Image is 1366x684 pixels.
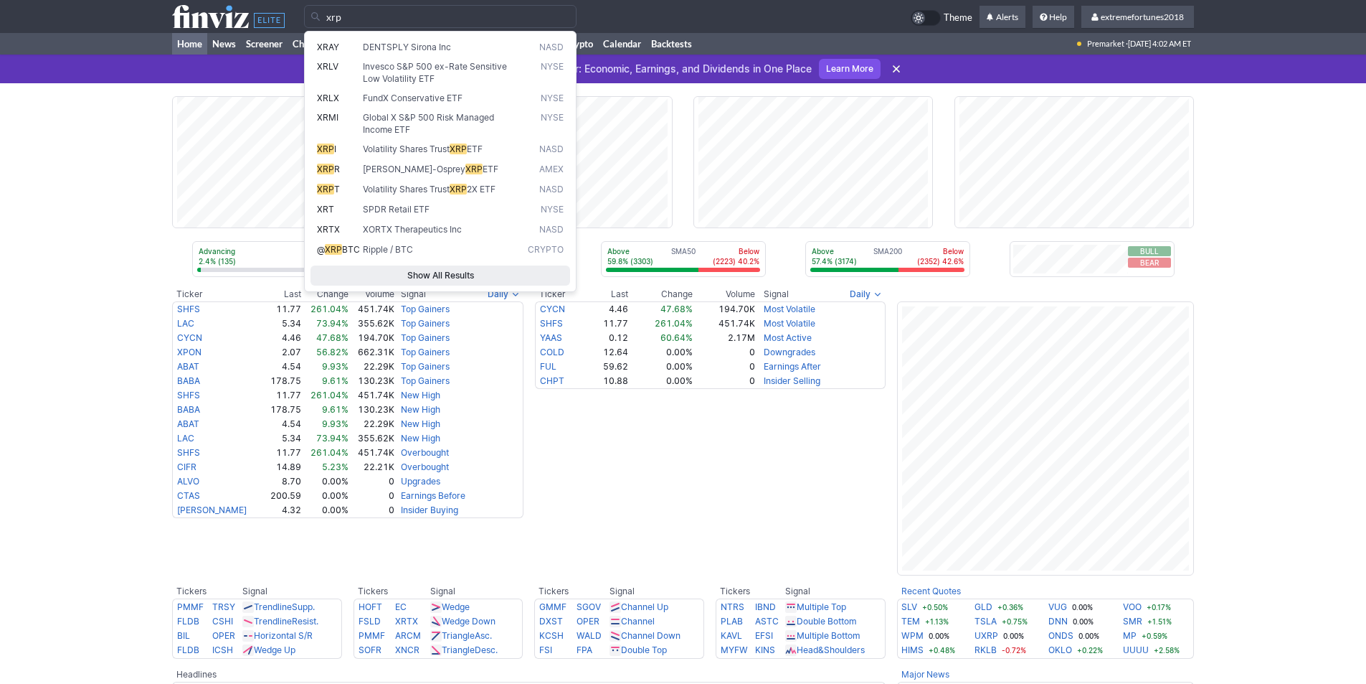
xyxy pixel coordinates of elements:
a: LAC [177,318,194,329]
span: 0.00% [1076,630,1101,642]
span: 0.00% [926,630,952,642]
a: SMR [1123,614,1142,629]
a: ABAT [177,361,199,372]
td: 0.00% [629,374,693,389]
span: Asc. [475,630,492,641]
a: DXST [539,616,563,627]
td: 4.54 [263,417,302,431]
th: Tickers [534,584,608,599]
td: 451.74K [349,301,395,317]
span: 73.94% [316,318,348,329]
td: 0.00% [629,360,693,374]
th: Last [585,287,629,301]
a: HIMS [901,643,924,657]
span: +1.51% [1145,616,1174,627]
span: Signal [401,289,426,300]
td: 5.34 [263,317,302,331]
a: Most Volatile [764,318,815,329]
span: NYSE [541,61,564,85]
span: +0.48% [926,645,957,656]
span: Ripple / BTC [363,244,413,255]
th: Ticker [535,287,586,301]
a: XNCR [395,645,419,655]
button: Signals interval [484,287,523,301]
a: Multiple Top [797,601,846,612]
a: Screener [241,33,288,55]
button: Bull [1128,246,1171,256]
a: Recent Quotes [901,586,961,596]
span: NASD [539,184,564,196]
td: 451.74K [349,446,395,460]
a: TSLA [974,614,997,629]
span: XRLV [317,61,338,72]
td: 130.23K [349,403,395,417]
div: Search [304,31,577,292]
a: Most Volatile [764,304,815,314]
span: +2.58% [1152,645,1182,656]
a: ICSH [212,645,233,655]
span: 2X ETF [467,184,495,195]
a: MYFW [721,645,748,655]
a: New High [401,390,440,400]
a: HOFT [359,601,382,612]
span: FundX Conservative ETF [363,93,463,103]
span: +0.22% [1075,645,1105,656]
span: NYSE [541,112,564,136]
span: AMEX [539,164,564,176]
span: Trendline [254,616,292,627]
td: 2.17M [693,331,756,345]
span: Premarket · [1087,33,1128,55]
td: 2.07 [263,345,302,360]
a: Double Bottom [797,616,857,627]
p: (2352) 42.6% [917,256,964,266]
span: Desc. [475,645,498,655]
td: 178.75 [263,403,302,417]
th: Signal [242,584,342,599]
a: SHFS [177,304,200,314]
a: CIFR [177,462,196,472]
a: OPER [212,630,235,641]
a: YAAS [540,332,562,343]
td: 14.89 [263,460,302,474]
span: XRP [450,144,467,154]
span: +0.75% [1000,616,1030,627]
td: 59.62 [585,360,629,374]
a: VOO [1123,600,1142,614]
a: Learn More [819,59,881,79]
span: +0.50% [920,601,950,613]
th: Tickers [172,584,242,599]
td: 12.64 [585,345,629,360]
a: Major News [901,669,949,680]
a: Channel Down [621,630,680,641]
p: Above [607,246,653,256]
p: (2223) 40.2% [713,256,759,266]
a: UUUU [1123,643,1149,657]
a: Multiple Bottom [797,630,860,641]
td: 130.23K [349,374,395,388]
span: XRP [450,184,467,195]
td: 11.77 [585,317,629,331]
span: SPDR Retail ETF [363,204,430,215]
a: Upgrades [401,476,440,487]
div: SMA200 [810,246,965,268]
span: Invesco S&P 500 ex-Rate Sensitive Low Volatility ETF [363,61,507,84]
th: Ticker [172,287,263,301]
a: TRSY [212,601,235,612]
a: Overbought [401,462,449,472]
a: TrendlineSupp. [254,601,315,612]
span: 5.23% [322,462,348,472]
span: XRTX [317,224,340,235]
a: SGOV [577,601,601,612]
span: XRAY [317,42,339,52]
a: ASTC [755,616,779,627]
a: NTRS [721,601,744,612]
a: SHFS [177,447,200,458]
td: 11.77 [263,388,302,403]
td: 4.32 [263,503,302,518]
span: 0.00% [1070,601,1095,613]
td: 10.88 [585,374,629,389]
span: ETF [467,144,483,154]
span: 47.68% [660,304,693,314]
th: Last [263,287,302,301]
